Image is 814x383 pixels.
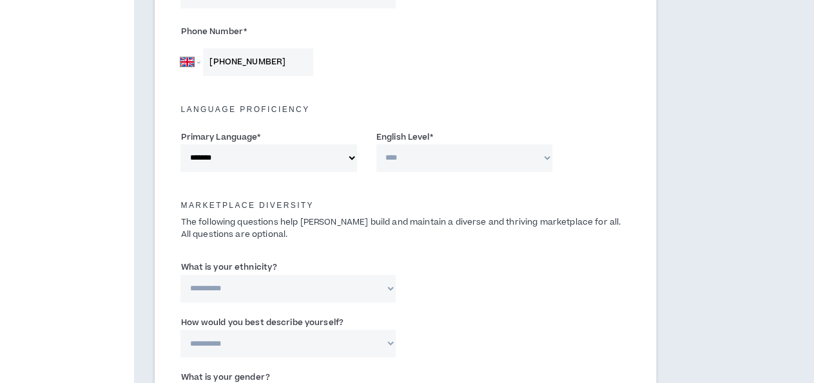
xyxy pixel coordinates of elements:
[180,257,277,277] label: What is your ethnicity?
[171,201,640,210] h5: Marketplace Diversity
[171,216,640,241] p: The following questions help [PERSON_NAME] build and maintain a diverse and thriving marketplace ...
[171,105,640,114] h5: Language Proficiency
[180,127,260,147] label: Primary Language
[180,312,343,333] label: How would you best describe yourself?
[376,127,433,147] label: English Level
[180,21,396,42] label: Phone Number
